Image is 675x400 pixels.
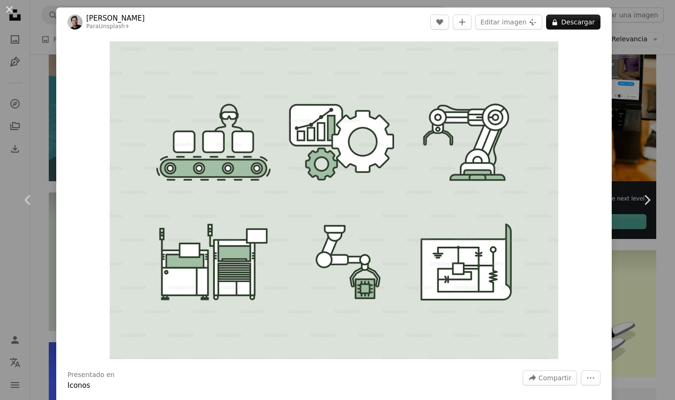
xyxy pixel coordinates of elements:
[453,15,472,30] button: Añade a la colección
[539,371,571,385] span: Compartir
[110,41,558,359] img: Un conjunto de diferentes tipos de maquinaria
[67,381,90,390] a: Iconos
[546,15,600,30] button: Descargar
[86,14,145,23] a: [PERSON_NAME]
[67,370,115,380] h3: Presentado en
[99,23,130,30] a: Unsplash+
[430,15,449,30] button: Me gusta
[581,370,600,385] button: Más acciones
[86,23,145,31] div: Para
[67,15,82,30] img: Ve al perfil de Arturo Esparza
[523,370,577,385] button: Compartir esta imagen
[110,41,558,359] button: Ampliar en esta imagen
[475,15,542,30] button: Editar imagen
[619,155,675,245] a: Siguiente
